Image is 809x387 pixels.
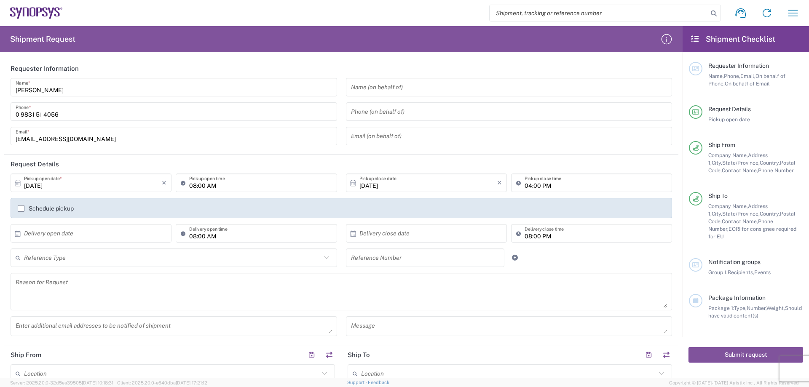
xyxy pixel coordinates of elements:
label: Schedule pickup [18,205,74,212]
span: Events [754,269,771,275]
h2: Request Details [11,160,59,168]
a: Support [347,380,368,385]
span: Company Name, [708,203,748,209]
a: Add Reference [509,252,521,264]
span: Recipients, [728,269,754,275]
span: Number, [747,305,766,311]
h2: Ship To [348,351,370,359]
span: Client: 2025.20.0-e640dba [117,380,207,385]
h2: Shipment Request [10,34,75,44]
span: Package 1: [708,305,734,311]
span: Ship To [708,192,728,199]
h2: Requester Information [11,64,79,73]
h2: Ship From [11,351,41,359]
span: Weight, [766,305,785,311]
span: Contact Name, [722,167,758,173]
h2: Shipment Checklist [690,34,775,44]
button: Submit request [688,347,803,363]
input: Shipment, tracking or reference number [490,5,708,21]
span: Package Information [708,294,766,301]
span: Notification groups [708,259,761,265]
span: Group 1: [708,269,728,275]
span: Request Details [708,106,751,112]
span: Requester Information [708,62,769,69]
span: Copyright © [DATE]-[DATE] Agistix Inc., All Rights Reserved [669,379,799,387]
span: On behalf of Email [725,80,770,87]
i: × [497,176,502,189]
span: Phone, [724,73,740,79]
span: Ship From [708,141,735,148]
span: State/Province, [722,160,760,166]
span: Contact Name, [722,218,758,224]
span: EORI for consignee required for EU [708,226,796,240]
span: Name, [708,73,724,79]
span: Email, [740,73,755,79]
span: Server: 2025.20.0-32d5ea39505 [10,380,113,385]
span: City, [712,160,722,166]
i: × [162,176,166,189]
span: [DATE] 10:18:31 [82,380,113,385]
a: Feedback [368,380,389,385]
span: City, [712,211,722,217]
span: Country, [760,211,780,217]
span: Company Name, [708,152,748,158]
span: [DATE] 17:21:12 [176,380,207,385]
span: Type, [734,305,747,311]
span: Country, [760,160,780,166]
span: Phone Number [758,167,794,173]
span: Pickup open date [708,116,750,123]
span: State/Province, [722,211,760,217]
